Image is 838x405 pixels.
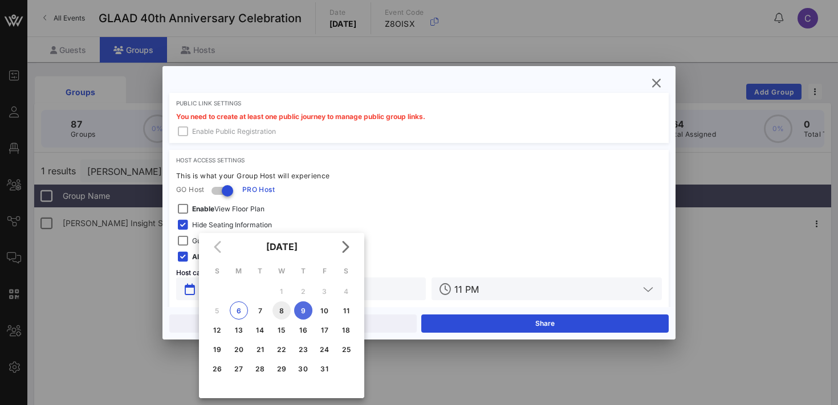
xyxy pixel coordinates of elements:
[192,204,214,213] strong: Enable
[230,321,248,339] button: 13
[315,326,333,334] div: 17
[337,321,355,339] button: 18
[294,306,312,315] div: 9
[272,345,291,354] div: 22
[176,268,271,277] span: Host can make changes until:
[272,365,291,373] div: 29
[192,252,210,261] strong: Allow
[337,301,355,320] button: 11
[271,261,292,281] th: W
[185,284,195,295] button: prepend icon
[337,345,355,354] div: 25
[294,301,312,320] button: 9
[208,326,226,334] div: 12
[337,306,355,315] div: 11
[208,359,226,378] button: 26
[315,306,333,315] div: 10
[251,359,269,378] button: 28
[315,359,333,378] button: 31
[315,321,333,339] button: 17
[421,314,669,333] button: Share
[272,326,291,334] div: 15
[315,365,333,373] div: 31
[250,261,270,281] th: T
[293,261,314,281] th: T
[294,340,312,358] button: 23
[251,306,269,315] div: 7
[315,261,335,281] th: F
[176,100,662,107] div: Public Link Settings
[251,345,269,354] div: 21
[294,359,312,378] button: 30
[315,340,333,358] button: 24
[176,157,662,163] div: Host Access Settings
[454,281,639,296] input: Time
[208,365,226,373] div: 26
[230,326,248,334] div: 13
[169,314,417,333] button: Close
[192,235,265,247] span: Guests Email Required
[207,261,227,281] th: S
[272,306,291,315] div: 8
[315,345,333,354] div: 24
[192,251,262,263] span: Sending Tickets
[272,321,291,339] button: 15
[337,326,355,334] div: 18
[251,301,269,320] button: 7
[192,203,265,215] span: View Floor Plan
[336,261,356,281] th: S
[251,321,269,339] button: 14
[230,345,248,354] div: 20
[337,340,355,358] button: 25
[230,359,248,378] button: 27
[229,261,249,281] th: M
[230,301,248,320] button: 6
[176,170,662,182] div: This is what your Group Host will experience
[335,236,355,257] button: Next month
[251,365,269,373] div: 28
[230,365,248,373] div: 27
[176,112,425,121] span: You need to create at least one public journey to manage public group links.
[294,321,312,339] button: 16
[208,321,226,339] button: 12
[251,326,269,334] div: 14
[230,340,248,358] button: 20
[242,184,275,195] span: PRO Host
[192,219,272,231] span: Hide Seating Information
[294,345,312,354] div: 23
[208,345,226,354] div: 19
[208,340,226,358] button: 19
[294,365,312,373] div: 30
[230,306,247,315] div: 6
[272,359,291,378] button: 29
[272,301,291,320] button: 8
[272,340,291,358] button: 22
[262,235,302,258] button: [DATE]
[315,301,333,320] button: 10
[294,326,312,334] div: 16
[176,184,205,195] span: GO Host
[251,340,269,358] button: 21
